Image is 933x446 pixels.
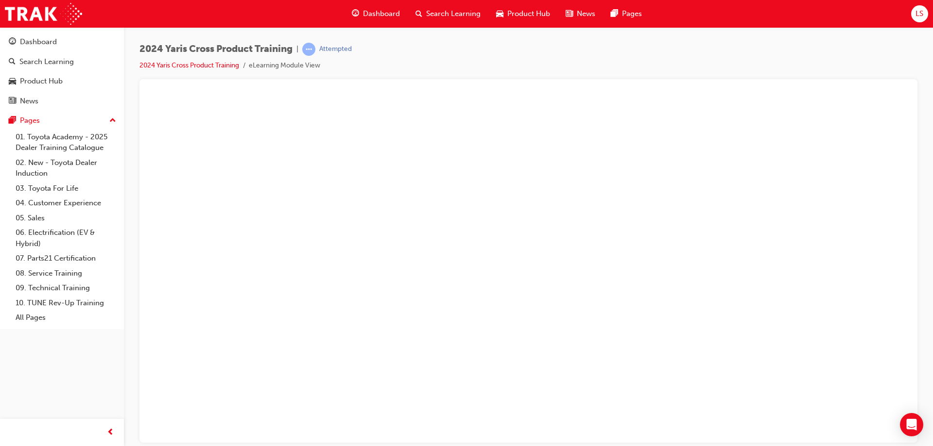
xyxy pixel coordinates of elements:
span: search-icon [9,58,16,66]
span: pages-icon [611,8,618,20]
span: Pages [622,8,642,19]
span: news-icon [9,97,16,106]
span: prev-icon [107,427,114,439]
div: Product Hub [20,76,63,87]
span: learningRecordVerb_ATTEMPT-icon [302,43,315,56]
a: 07. Parts21 Certification [12,251,120,266]
span: Dashboard [363,8,400,19]
li: eLearning Module View [249,60,320,71]
span: | [296,44,298,55]
div: Pages [20,115,40,126]
a: 03. Toyota For Life [12,181,120,196]
a: 10. TUNE Rev-Up Training [12,296,120,311]
span: guage-icon [9,38,16,47]
div: News [20,96,38,107]
a: 08. Service Training [12,266,120,281]
a: Product Hub [4,72,120,90]
span: News [577,8,595,19]
div: Attempted [319,45,352,54]
a: News [4,92,120,110]
a: 09. Technical Training [12,281,120,296]
div: Open Intercom Messenger [900,413,923,436]
a: All Pages [12,310,120,325]
span: pages-icon [9,116,16,125]
span: car-icon [496,8,503,20]
button: Pages [4,112,120,130]
span: guage-icon [352,8,359,20]
a: Search Learning [4,53,120,71]
a: news-iconNews [558,4,603,24]
span: LS [916,8,923,19]
a: 02. New - Toyota Dealer Induction [12,155,120,181]
a: Dashboard [4,33,120,51]
a: 05. Sales [12,211,120,226]
a: 04. Customer Experience [12,196,120,211]
span: news-icon [566,8,573,20]
a: pages-iconPages [603,4,650,24]
div: Search Learning [19,56,74,67]
a: search-iconSearch Learning [408,4,488,24]
span: search-icon [415,8,422,20]
span: car-icon [9,77,16,86]
a: 2024 Yaris Cross Product Training [139,61,239,69]
a: guage-iconDashboard [344,4,408,24]
span: 2024 Yaris Cross Product Training [139,44,293,55]
img: Trak [5,3,82,25]
div: Dashboard [20,36,57,48]
button: LS [911,5,928,22]
span: Product Hub [507,8,550,19]
a: car-iconProduct Hub [488,4,558,24]
span: Search Learning [426,8,481,19]
a: 01. Toyota Academy - 2025 Dealer Training Catalogue [12,130,120,155]
button: DashboardSearch LearningProduct HubNews [4,31,120,112]
a: 06. Electrification (EV & Hybrid) [12,225,120,251]
span: up-icon [109,115,116,127]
